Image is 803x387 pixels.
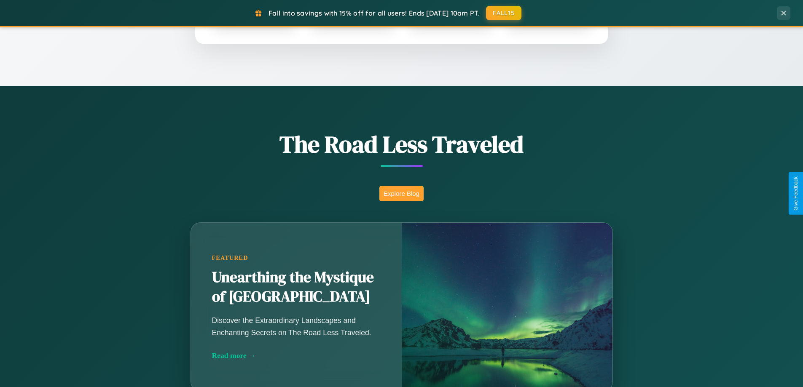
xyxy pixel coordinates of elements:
span: Fall into savings with 15% off for all users! Ends [DATE] 10am PT. [269,9,480,17]
button: Explore Blog [379,186,424,201]
h1: The Road Less Traveled [149,128,655,160]
div: Featured [212,254,381,262]
p: Discover the Extraordinary Landscapes and Enchanting Secrets on The Road Less Traveled. [212,315,381,338]
button: FALL15 [486,6,521,20]
div: Read more → [212,351,381,360]
h2: Unearthing the Mystique of [GEOGRAPHIC_DATA] [212,268,381,307]
div: Give Feedback [793,176,799,211]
